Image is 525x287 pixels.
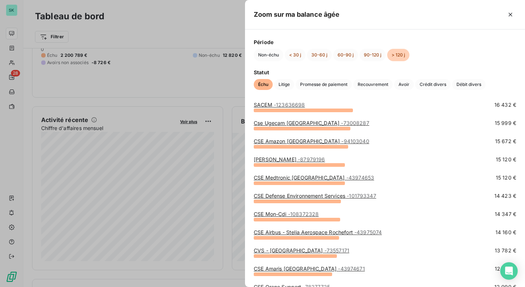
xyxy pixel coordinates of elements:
button: 60-90 j [333,49,358,61]
span: - 108372328 [288,211,319,217]
span: 14 160 € [495,229,516,236]
button: Crédit divers [415,79,451,90]
div: Open Intercom Messenger [500,262,518,280]
a: CSE Medtronic [GEOGRAPHIC_DATA] [254,174,374,181]
a: CVS - [GEOGRAPHIC_DATA] [254,247,349,253]
button: Promesse de paiement [296,79,352,90]
a: Cse Ugecam [GEOGRAPHIC_DATA] [254,120,369,126]
span: 15 120 € [496,174,516,181]
button: 90-120 j [359,49,386,61]
span: - 43974653 [346,174,374,181]
span: 15 120 € [496,156,516,163]
span: 14 423 € [494,192,516,200]
span: - 73557171 [324,247,349,253]
a: [PERSON_NAME] [254,156,325,162]
span: - 123636698 [274,102,305,108]
button: Non-échu [254,49,283,61]
span: - 43974671 [338,266,365,272]
button: Litige [274,79,294,90]
button: 30-60 j [307,49,332,61]
span: - 43975074 [354,229,382,235]
a: CSE Mon-Cdi [254,211,319,217]
span: - 73008287 [341,120,369,126]
span: - 94103040 [341,138,369,144]
a: CSE Amaris [GEOGRAPHIC_DATA] [254,266,365,272]
span: 16 432 € [494,101,516,109]
span: - 101793347 [347,193,376,199]
h5: Zoom sur ma balance âgée [254,9,340,20]
span: 13 782 € [495,247,516,254]
a: CSE Amazon [GEOGRAPHIC_DATA] [254,138,369,144]
button: Échu [254,79,273,90]
button: Avoir [394,79,414,90]
button: < 30 j [285,49,306,61]
span: - 87979196 [298,156,325,162]
a: CSE Airbus - Stelia Aerospace Rochefort [254,229,382,235]
button: Débit divers [452,79,486,90]
span: Période [254,38,516,46]
span: 15 999 € [495,119,516,127]
span: Statut [254,68,516,76]
a: CSE Defense Environnement Services [254,193,376,199]
button: Recouvrement [353,79,393,90]
span: 14 347 € [495,211,516,218]
button: > 120 j [387,49,409,61]
a: SACEM [254,102,305,108]
span: 15 672 € [495,138,516,145]
span: 12 987 € [495,265,516,272]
